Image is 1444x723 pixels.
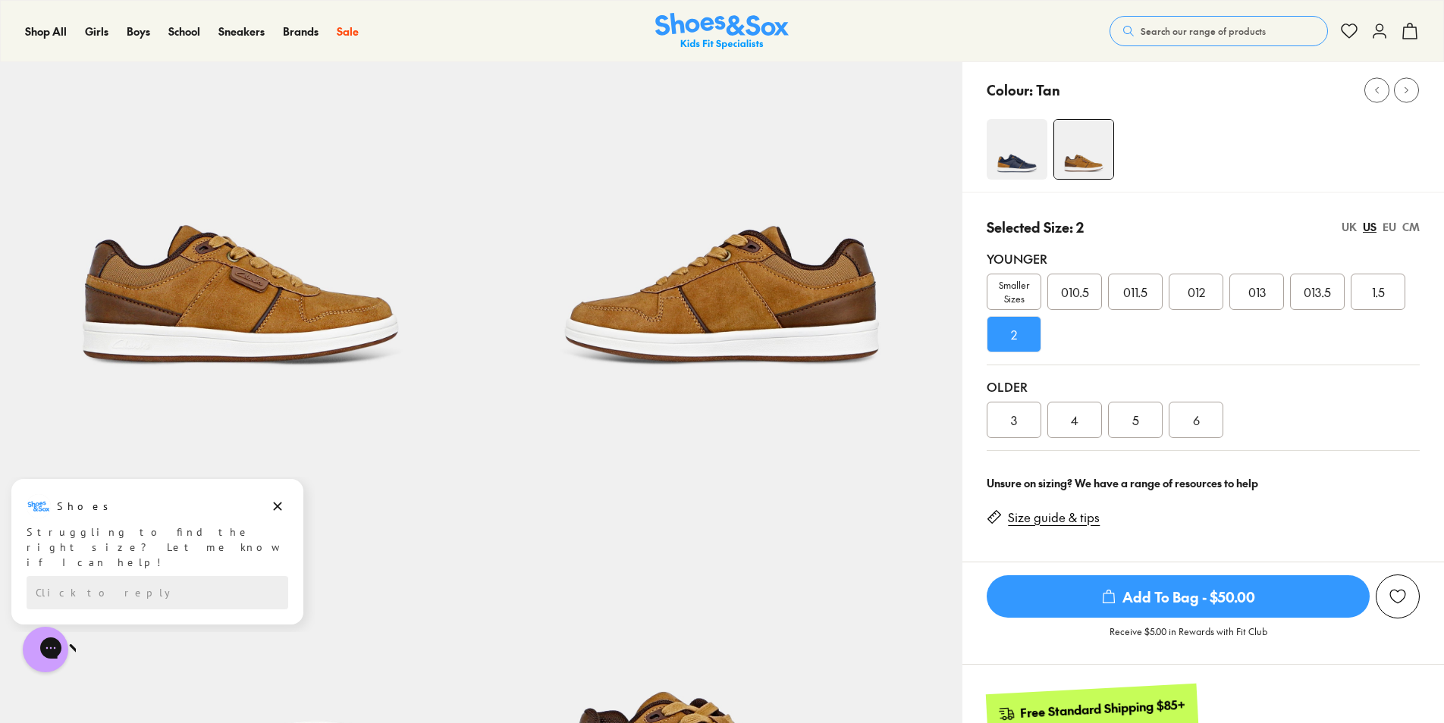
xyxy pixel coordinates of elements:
span: 2 [1011,325,1017,343]
a: School [168,23,200,39]
div: UK [1342,219,1357,235]
a: Sale [337,23,359,39]
button: Dismiss campaign [267,19,288,40]
span: 010.5 [1061,283,1089,301]
div: Older [987,377,1420,396]
a: Shoes & Sox [655,13,789,50]
a: Boys [127,23,150,39]
div: Free Standard Shipping $85+ [1020,696,1186,721]
img: SNS_Logo_Responsive.svg [655,13,789,50]
span: 012 [1188,283,1205,301]
span: 5 [1132,411,1139,429]
a: Brands [283,23,319,39]
a: Size guide & tips [1008,509,1100,526]
img: Shoes logo [27,17,51,42]
span: 4 [1071,411,1078,429]
span: Add To Bag - $50.00 [987,575,1370,618]
p: Receive $5.00 in Rewards with Fit Club [1110,624,1267,652]
span: 013.5 [1304,283,1331,301]
img: Dune Senior Navy [987,119,1047,180]
img: Dune Senior Tan [1054,120,1113,179]
p: Selected Size: 2 [987,217,1084,237]
div: CM [1402,219,1420,235]
p: Tan [1036,80,1060,100]
span: 1.5 [1372,283,1385,301]
div: Message from Shoes. Struggling to find the right size? Let me know if I can help! [11,17,303,93]
span: Search our range of products [1141,24,1266,38]
p: Colour: [987,80,1033,100]
h3: Shoes [57,22,117,37]
span: 013 [1248,283,1266,301]
iframe: Gorgias live chat messenger [15,621,76,678]
a: Shop All [25,23,67,39]
span: 011.5 [1123,283,1147,301]
button: Add To Bag - $50.00 [987,574,1370,618]
div: US [1363,219,1377,235]
div: EU [1383,219,1396,235]
div: Younger [987,249,1420,268]
span: Smaller Sizes [987,278,1041,305]
span: 6 [1193,411,1200,429]
div: Unsure on sizing? We have a range of resources to help [987,475,1420,491]
a: Sneakers [218,23,265,39]
button: Search our range of products [1110,16,1328,46]
button: Add to Wishlist [1376,574,1420,618]
span: 3 [1011,411,1017,429]
a: Girls [85,23,108,39]
div: Campaign message [11,2,303,148]
div: Reply to the campaigns [27,99,288,133]
div: Struggling to find the right size? Let me know if I can help! [27,48,288,93]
